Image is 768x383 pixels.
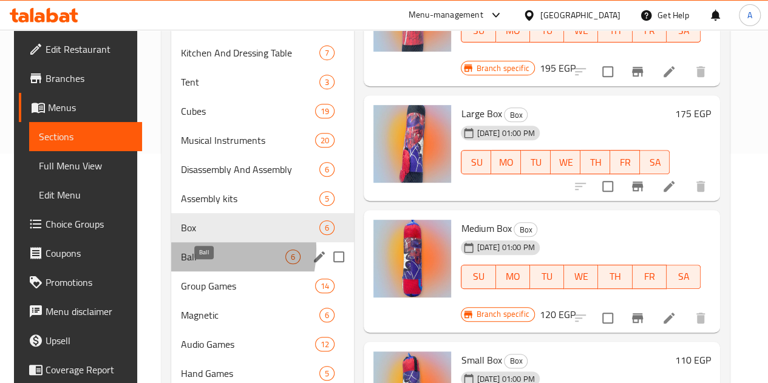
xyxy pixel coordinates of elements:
[319,191,335,206] div: items
[171,213,354,242] div: Box6
[320,368,334,379] span: 5
[320,164,334,175] span: 6
[320,193,334,205] span: 5
[373,220,451,297] img: Medium Box
[181,191,319,206] span: Assembly kits
[603,22,627,39] span: TH
[623,303,652,333] button: Branch-specific-item
[610,150,640,174] button: FR
[640,150,670,174] button: SA
[675,105,710,122] h6: 175 EGP
[181,308,319,322] span: Magnetic
[747,8,752,22] span: A
[171,155,354,184] div: Disassembly And Assembly6
[598,18,632,42] button: TH
[671,268,696,285] span: SA
[496,265,530,289] button: MO
[504,354,528,368] div: Box
[645,154,665,171] span: SA
[491,150,521,174] button: MO
[514,222,537,237] div: Box
[46,304,132,319] span: Menu disclaimer
[585,154,605,171] span: TH
[320,76,334,88] span: 3
[171,97,354,126] div: Cubes19
[181,220,319,235] div: Box
[320,222,334,234] span: 6
[514,223,537,237] span: Box
[637,22,662,39] span: FR
[39,129,132,144] span: Sections
[633,18,667,42] button: FR
[686,172,715,201] button: delete
[181,133,315,147] span: Musical Instruments
[496,154,516,171] span: MO
[551,150,580,174] button: WE
[521,150,551,174] button: TU
[535,22,559,39] span: TU
[461,18,495,42] button: SU
[181,337,315,351] span: Audio Games
[181,366,319,381] span: Hand Games
[171,300,354,330] div: Magnetic6
[319,308,335,322] div: items
[409,8,483,22] div: Menu-management
[373,105,451,183] img: Large Box
[466,268,491,285] span: SU
[319,220,335,235] div: items
[471,63,534,74] span: Branch specific
[472,127,539,139] span: [DATE] 01:00 PM
[667,265,701,289] button: SA
[39,158,132,173] span: Full Menu View
[319,366,335,381] div: items
[569,22,593,39] span: WE
[540,59,576,76] h6: 195 EGP
[623,172,652,201] button: Branch-specific-item
[46,71,132,86] span: Branches
[181,249,285,264] span: Ball
[526,154,546,171] span: TU
[29,151,142,180] a: Full Menu View
[46,42,132,56] span: Edit Restaurant
[461,104,501,123] span: Large Box
[19,93,142,122] a: Menus
[662,311,676,325] a: Edit menu item
[686,303,715,333] button: delete
[623,57,652,86] button: Branch-specific-item
[315,133,335,147] div: items
[671,22,696,39] span: SA
[39,188,132,202] span: Edit Menu
[316,280,334,292] span: 14
[603,268,627,285] span: TH
[46,362,132,377] span: Coverage Report
[316,106,334,117] span: 19
[181,279,315,293] span: Group Games
[595,59,620,84] span: Select to update
[472,242,539,253] span: [DATE] 01:00 PM
[19,268,142,297] a: Promotions
[556,154,576,171] span: WE
[501,22,525,39] span: MO
[633,265,667,289] button: FR
[171,126,354,155] div: Musical Instruments20
[19,297,142,326] a: Menu disclaimer
[181,46,319,60] span: Kitchen And Dressing Table
[505,108,527,122] span: Box
[667,18,701,42] button: SA
[580,150,610,174] button: TH
[171,242,354,271] div: Ball6edit
[46,275,132,290] span: Promotions
[569,268,593,285] span: WE
[319,46,335,60] div: items
[320,47,334,59] span: 7
[315,279,335,293] div: items
[285,249,301,264] div: items
[505,354,527,368] span: Box
[46,246,132,260] span: Coupons
[461,265,495,289] button: SU
[615,154,635,171] span: FR
[461,150,491,174] button: SU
